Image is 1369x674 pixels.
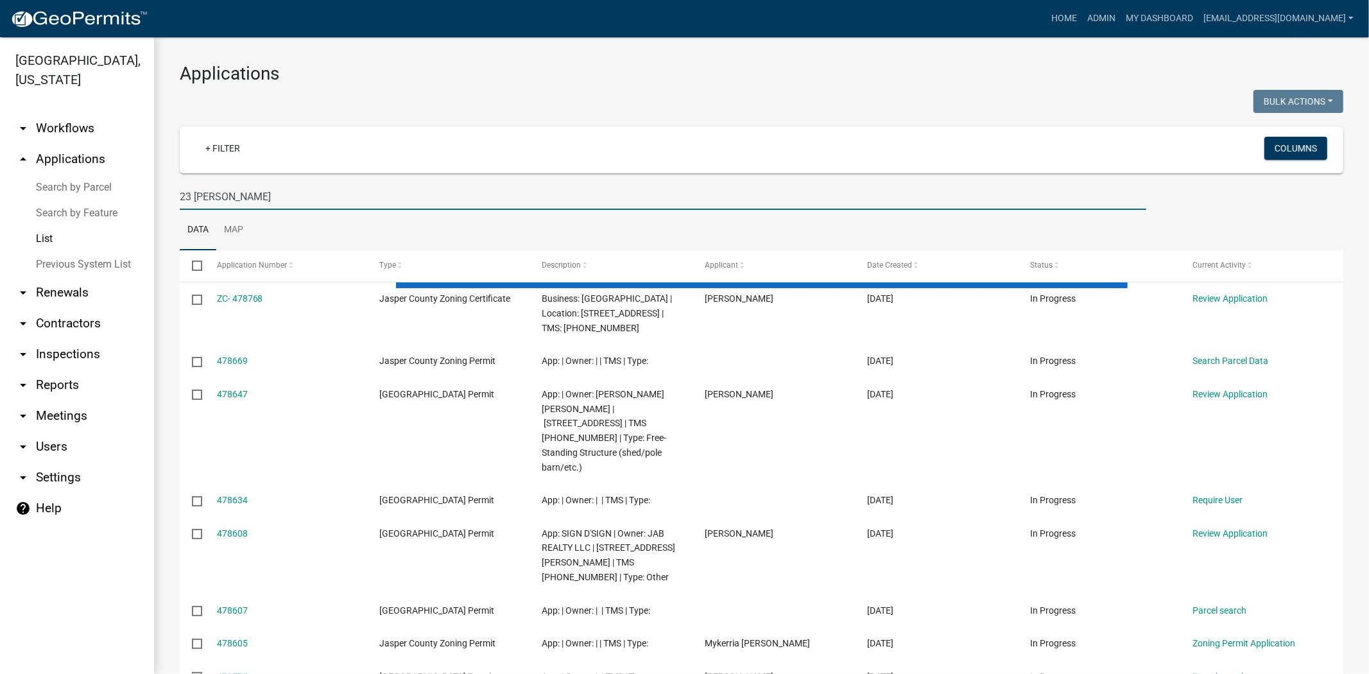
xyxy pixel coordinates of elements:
span: In Progress [1030,293,1076,304]
span: In Progress [1030,389,1076,399]
span: Date Created [868,261,913,270]
span: 09/15/2025 [868,356,894,366]
i: arrow_drop_down [15,285,31,300]
span: Status [1030,261,1053,270]
a: ZC- 478768 [217,293,263,304]
a: Home [1046,6,1082,31]
a: Admin [1082,6,1121,31]
i: arrow_drop_down [15,470,31,485]
span: In Progress [1030,356,1076,366]
i: arrow_drop_down [15,377,31,393]
h3: Applications [180,63,1343,85]
a: 478605 [217,638,248,648]
a: Zoning Permit Application [1193,638,1296,648]
span: App: | Owner: | | TMS | Type: [542,638,649,648]
span: Description [542,261,581,270]
span: 09/15/2025 [868,495,894,505]
button: Columns [1264,137,1327,160]
a: Parcel search [1193,605,1247,616]
span: App: | Owner: | | TMS | Type: [542,495,651,505]
span: 09/15/2025 [868,389,894,399]
a: 478647 [217,389,248,399]
datatable-header-cell: Select [180,250,204,281]
span: 09/15/2025 [868,293,894,304]
span: 09/15/2025 [868,528,894,539]
i: arrow_drop_down [15,408,31,424]
span: Business: Brazilville | Location: 1181 SARDIS RD | TMS: 047-00-03-171 [542,293,673,333]
span: Joshua brazil [705,293,773,304]
a: 478634 [217,495,248,505]
datatable-header-cell: Type [367,250,530,281]
span: App: | Owner: | | TMS | Type: [542,605,651,616]
span: Jasper County Building Permit [379,605,494,616]
a: Data [180,210,216,251]
i: arrow_drop_down [15,347,31,362]
span: In Progress [1030,638,1076,648]
span: Current Activity [1193,261,1246,270]
span: In Progress [1030,528,1076,539]
a: [EMAIL_ADDRESS][DOMAIN_NAME] [1198,6,1359,31]
a: 478607 [217,605,248,616]
span: 09/15/2025 [868,638,894,648]
span: Jasper County Zoning Permit [379,356,495,366]
input: Search for applications [180,184,1146,210]
datatable-header-cell: Application Number [204,250,367,281]
datatable-header-cell: Applicant [693,250,856,281]
span: App: | Owner: REYES GEOVANNY TAGLE | 234 BEES CREEK RD | TMS 064-17-03-022 | Type: Free-Standing ... [542,389,667,472]
span: In Progress [1030,495,1076,505]
datatable-header-cell: Current Activity [1180,250,1343,281]
i: arrow_drop_up [15,151,31,167]
i: arrow_drop_down [15,121,31,136]
span: Jasper County Building Permit [379,495,494,505]
span: Jasper County Zoning Permit [379,638,495,648]
a: Require User [1193,495,1243,505]
span: Geovanny Tagle [705,389,773,399]
i: arrow_drop_down [15,316,31,331]
span: Jasper County Building Permit [379,389,494,399]
span: Type [379,261,396,270]
button: Bulk Actions [1253,90,1343,113]
span: Application Number [217,261,287,270]
a: Review Application [1193,389,1268,399]
datatable-header-cell: Status [1018,250,1181,281]
i: arrow_drop_down [15,439,31,454]
span: App: | Owner: | | TMS | Type: [542,356,649,366]
span: Jasper County Building Permit [379,528,494,539]
span: Taylor Halpin [705,528,773,539]
a: Review Application [1193,528,1268,539]
a: 478608 [217,528,248,539]
a: My Dashboard [1121,6,1198,31]
i: help [15,501,31,516]
span: In Progress [1030,605,1076,616]
span: Mykerria Niazisa Johnson [705,638,810,648]
datatable-header-cell: Date Created [855,250,1018,281]
span: 09/15/2025 [868,605,894,616]
a: 478669 [217,356,248,366]
span: App: SIGN D'SIGN | Owner: JAB REALTY LLC | 79 RILEY FARM RD | TMS 080-00-03-025 | Type: Other [542,528,676,582]
a: + Filter [195,137,250,160]
span: Applicant [705,261,738,270]
a: Search Parcel Data [1193,356,1269,366]
datatable-header-cell: Description [530,250,693,281]
span: Jasper County Zoning Certificate [379,293,510,304]
a: Review Application [1193,293,1268,304]
a: Map [216,210,251,251]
